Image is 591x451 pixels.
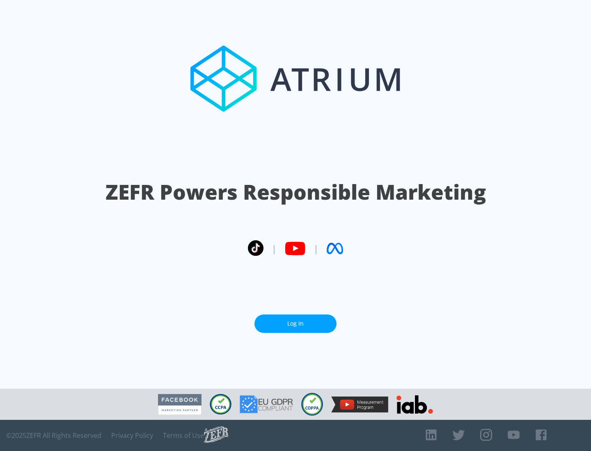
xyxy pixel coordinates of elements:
img: COPPA Compliant [301,393,323,416]
a: Terms of Use [163,431,204,440]
h1: ZEFR Powers Responsible Marketing [105,178,486,206]
span: © 2025 ZEFR All Rights Reserved [6,431,101,440]
span: | [272,242,277,255]
img: YouTube Measurement Program [331,396,388,412]
span: | [314,242,318,255]
a: Log In [254,314,337,333]
img: CCPA Compliant [210,394,231,415]
img: GDPR Compliant [240,395,293,413]
img: Facebook Marketing Partner [158,394,202,415]
img: IAB [396,395,433,414]
a: Privacy Policy [111,431,153,440]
